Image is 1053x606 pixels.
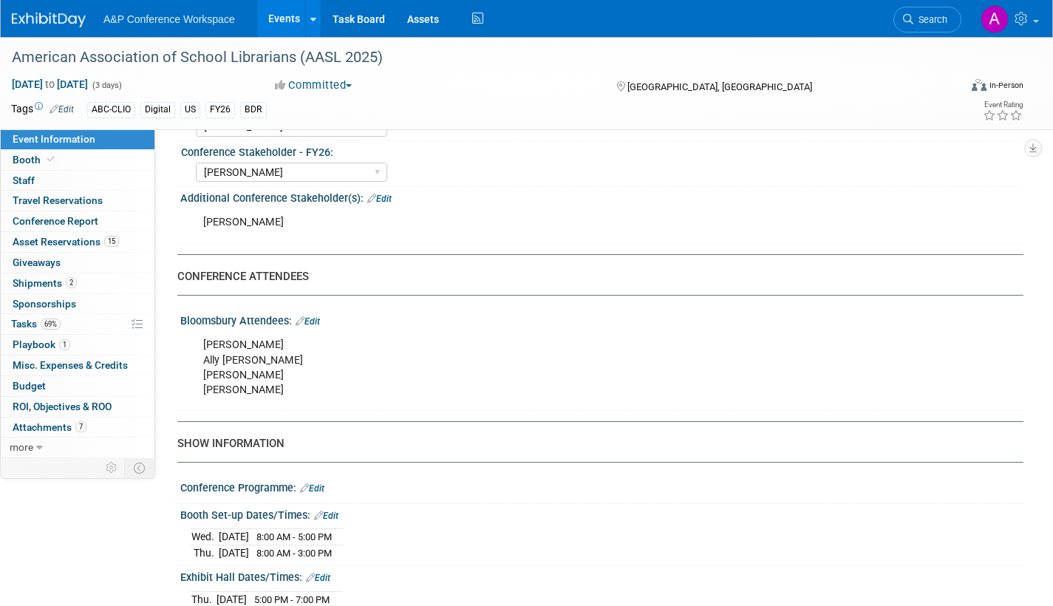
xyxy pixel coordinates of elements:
[177,269,1012,285] div: CONFERENCE ATTENDEES
[13,359,128,371] span: Misc. Expenses & Credits
[103,13,235,25] span: A&P Conference Workspace
[270,78,358,93] button: Committed
[256,531,332,542] span: 8:00 AM - 5:00 PM
[983,101,1023,109] div: Event Rating
[180,504,1023,523] div: Booth Set-up Dates/Times:
[99,458,125,477] td: Personalize Event Tab Strip
[13,174,35,186] span: Staff
[1,376,154,396] a: Budget
[193,330,860,404] div: [PERSON_NAME] Ally [PERSON_NAME] [PERSON_NAME] [PERSON_NAME]
[1,129,154,149] a: Event Information
[240,102,267,118] div: BDR
[1,294,154,314] a: Sponsorships
[7,44,937,71] div: American Association of School Librarians (AASL 2025)
[104,236,119,247] span: 15
[254,594,330,605] span: 5:00 PM - 7:00 PM
[13,338,70,350] span: Playbook
[180,310,1023,329] div: Bloomsbury Attendees:
[191,545,219,560] td: Thu.
[1,150,154,170] a: Booth
[50,104,74,115] a: Edit
[91,81,122,90] span: (3 days)
[306,573,330,583] a: Edit
[627,81,812,92] span: [GEOGRAPHIC_DATA], [GEOGRAPHIC_DATA]
[180,477,1023,496] div: Conference Programme:
[13,277,77,289] span: Shipments
[981,5,1009,33] img: Amanda Oney
[13,194,103,206] span: Travel Reservations
[1,397,154,417] a: ROI, Objectives & ROO
[300,483,324,494] a: Edit
[11,101,74,118] td: Tags
[180,566,1023,585] div: Exhibit Hall Dates/Times:
[177,436,1012,452] div: SHOW INFORMATION
[893,7,961,33] a: Search
[13,298,76,310] span: Sponsorships
[1,438,154,457] a: more
[87,102,135,118] div: ABC-CLIO
[13,401,112,412] span: ROI, Objectives & ROO
[13,236,119,248] span: Asset Reservations
[13,421,86,433] span: Attachments
[219,545,249,560] td: [DATE]
[12,13,86,27] img: ExhibitDay
[66,277,77,288] span: 2
[1,273,154,293] a: Shipments2
[13,215,98,227] span: Conference Report
[1,171,154,191] a: Staff
[41,319,61,330] span: 69%
[13,380,46,392] span: Budget
[193,208,860,237] div: [PERSON_NAME]
[1,314,154,334] a: Tasks69%
[256,548,332,559] span: 8:00 AM - 3:00 PM
[181,141,1017,160] div: Conference Stakeholder - FY26:
[59,339,70,350] span: 1
[989,80,1023,91] div: In-Person
[1,355,154,375] a: Misc. Expenses & Credits
[43,78,57,90] span: to
[367,194,392,204] a: Edit
[13,256,61,268] span: Giveaways
[140,102,175,118] div: Digital
[11,318,61,330] span: Tasks
[972,79,986,91] img: Format-Inperson.png
[191,529,219,545] td: Wed.
[314,511,338,521] a: Edit
[75,421,86,432] span: 7
[1,335,154,355] a: Playbook1
[13,154,58,166] span: Booth
[1,191,154,211] a: Travel Reservations
[11,78,89,91] span: [DATE] [DATE]
[13,133,95,145] span: Event Information
[125,458,155,477] td: Toggle Event Tabs
[1,211,154,231] a: Conference Report
[1,253,154,273] a: Giveaways
[47,155,55,163] i: Booth reservation complete
[10,441,33,453] span: more
[180,102,200,118] div: US
[219,529,249,545] td: [DATE]
[296,316,320,327] a: Edit
[205,102,235,118] div: FY26
[1,232,154,252] a: Asset Reservations15
[913,14,947,25] span: Search
[873,77,1023,99] div: Event Format
[1,418,154,438] a: Attachments7
[180,187,1023,206] div: Additional Conference Stakeholder(s):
